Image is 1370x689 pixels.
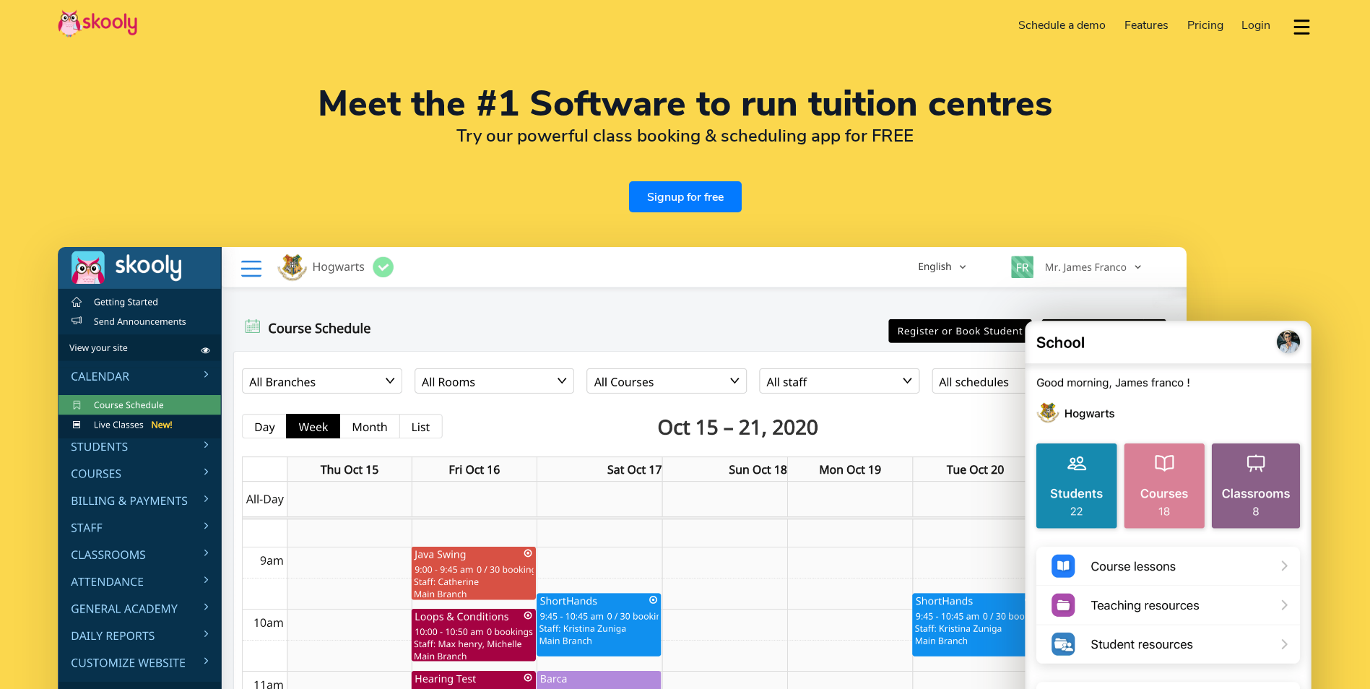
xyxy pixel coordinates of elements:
h2: Try our powerful class booking & scheduling app for FREE [58,125,1312,147]
span: Login [1241,17,1270,33]
a: Signup for free [629,181,742,212]
a: Login [1232,14,1280,37]
a: Features [1115,14,1178,37]
span: Pricing [1187,17,1223,33]
a: Pricing [1178,14,1233,37]
h1: Meet the #1 Software to run tuition centres [58,87,1312,121]
a: Schedule a demo [1010,14,1116,37]
button: dropdown menu [1291,10,1312,43]
img: Skooly [58,9,137,38]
